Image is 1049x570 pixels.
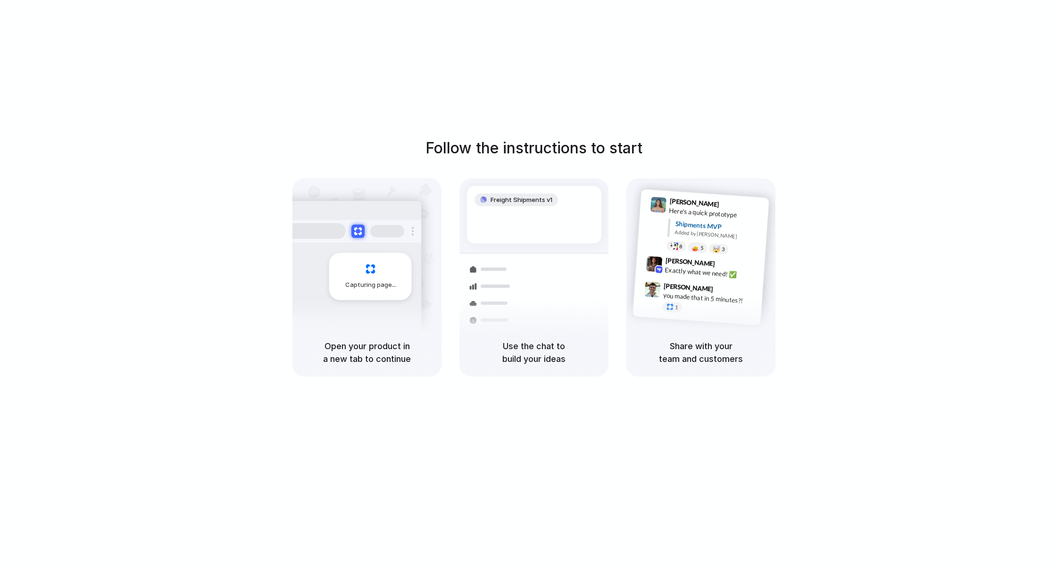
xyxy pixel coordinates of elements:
[304,340,430,365] h5: Open your product in a new tab to continue
[675,218,762,234] div: Shipments MVP
[345,280,398,290] span: Capturing page
[700,245,704,250] span: 5
[664,280,714,294] span: [PERSON_NAME]
[425,137,642,159] h1: Follow the instructions to start
[722,200,741,211] span: 9:41 AM
[674,228,761,242] div: Added by [PERSON_NAME]
[471,340,597,365] h5: Use the chat to build your ideas
[665,265,759,281] div: Exactly what we need! ✅
[669,196,719,210] span: [PERSON_NAME]
[716,285,735,296] span: 9:47 AM
[679,243,683,249] span: 8
[665,255,715,268] span: [PERSON_NAME]
[638,340,764,365] h5: Share with your team and customers
[722,246,725,251] span: 3
[491,195,552,205] span: Freight Shipments v1
[675,304,678,310] span: 1
[663,290,757,306] div: you made that in 5 minutes?!
[718,260,737,271] span: 9:42 AM
[713,245,721,252] div: 🤯
[669,205,763,221] div: Here's a quick prototype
